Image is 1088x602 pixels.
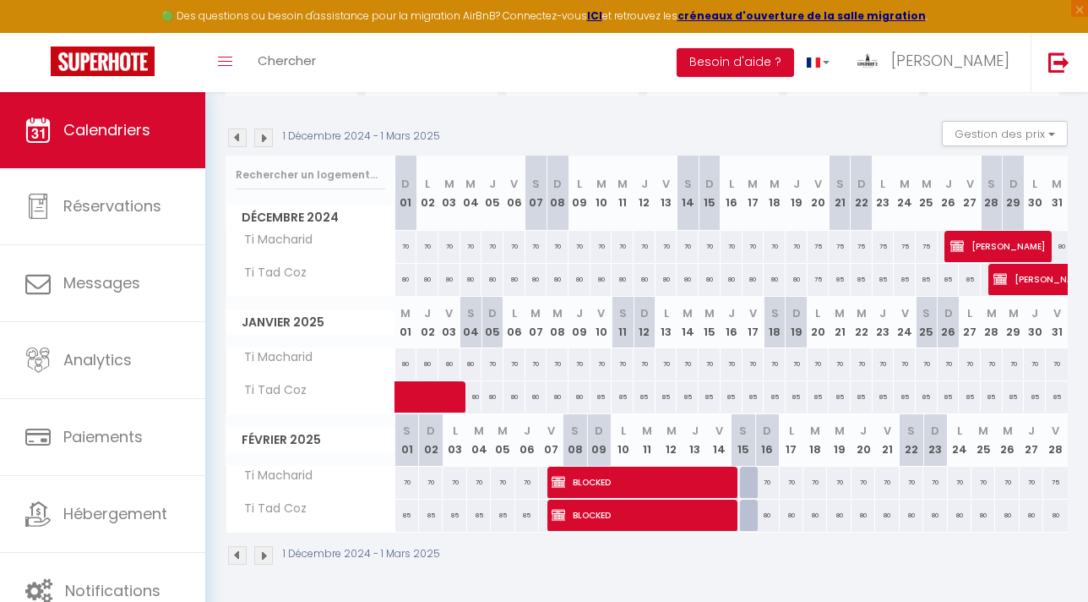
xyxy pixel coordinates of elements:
abbr: M [987,305,997,321]
div: 85 [677,381,699,413]
th: 08 [563,414,587,466]
div: 75 [916,231,938,262]
th: 28 [1043,414,1068,466]
button: Besoin d'aide ? [677,48,794,77]
th: 28 [981,156,1003,231]
div: 85 [916,264,938,295]
th: 04 [460,297,482,348]
th: 15 [732,414,755,466]
div: 70 [612,348,634,380]
th: 26 [938,297,960,348]
th: 03 [438,156,460,231]
th: 05 [491,414,514,466]
th: 12 [659,414,683,466]
div: 85 [612,381,634,413]
th: 20 [851,414,875,466]
div: 70 [1046,348,1068,380]
div: 80 [416,264,438,295]
th: 14 [677,156,699,231]
span: Janvier 2025 [226,310,394,335]
div: 70 [634,231,656,262]
abbr: J [424,305,431,321]
th: 21 [875,414,899,466]
div: 70 [612,231,634,262]
div: 70 [786,348,808,380]
div: 85 [938,264,960,295]
th: 07 [525,297,547,348]
div: 70 [503,231,525,262]
th: 10 [590,156,612,231]
abbr: V [966,176,974,192]
abbr: M [498,423,508,439]
div: 80 [416,348,438,380]
abbr: D [944,305,953,321]
th: 27 [959,156,981,231]
th: 18 [764,297,786,348]
abbr: M [683,305,693,321]
div: 80 [460,348,482,380]
abbr: L [453,423,458,439]
th: 23 [923,414,947,466]
abbr: S [403,423,411,439]
th: 22 [851,297,873,348]
abbr: V [814,176,822,192]
span: BLOCKED [552,499,713,531]
th: 20 [808,297,830,348]
div: 85 [699,381,721,413]
th: 14 [707,414,731,466]
th: 24 [894,297,916,348]
div: 85 [786,381,808,413]
abbr: L [425,176,430,192]
input: Rechercher un logement... [236,160,385,190]
th: 12 [634,156,656,231]
div: 70 [568,231,590,262]
th: 09 [568,156,590,231]
th: 22 [851,156,873,231]
span: Réservations [63,195,161,216]
div: 70 [699,348,721,380]
abbr: L [1032,176,1037,192]
div: 80 [547,381,568,413]
div: 85 [764,381,786,413]
th: 04 [467,414,491,466]
th: 23 [873,156,895,231]
div: 70 [699,231,721,262]
div: 70 [829,348,851,380]
div: 80 [438,264,460,295]
div: 70 [743,348,764,380]
abbr: L [880,176,885,192]
div: 70 [481,231,503,262]
th: 17 [780,414,803,466]
th: 08 [547,297,568,348]
div: 70 [938,348,960,380]
div: 85 [894,381,916,413]
abbr: D [640,305,649,321]
strong: créneaux d'ouverture de la salle migration [677,8,926,23]
div: 70 [808,348,830,380]
th: 10 [590,297,612,348]
abbr: V [1053,305,1061,321]
abbr: D [553,176,562,192]
abbr: J [641,176,648,192]
div: 80 [656,264,677,295]
th: 30 [1024,297,1046,348]
div: 80 [460,264,482,295]
span: Hébergement [63,503,167,524]
div: 70 [481,348,503,380]
th: 06 [515,414,539,466]
div: 70 [916,348,938,380]
th: 03 [438,297,460,348]
div: 85 [873,381,895,413]
abbr: V [662,176,670,192]
abbr: L [512,305,517,321]
th: 12 [634,297,656,348]
a: ... [PERSON_NAME] [842,33,1031,92]
th: 24 [948,414,971,466]
span: [PERSON_NAME] [950,230,1046,262]
div: 80 [721,264,743,295]
abbr: M [465,176,476,192]
th: 20 [808,156,830,231]
th: 02 [419,414,443,466]
div: 80 [547,264,568,295]
abbr: J [524,423,530,439]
